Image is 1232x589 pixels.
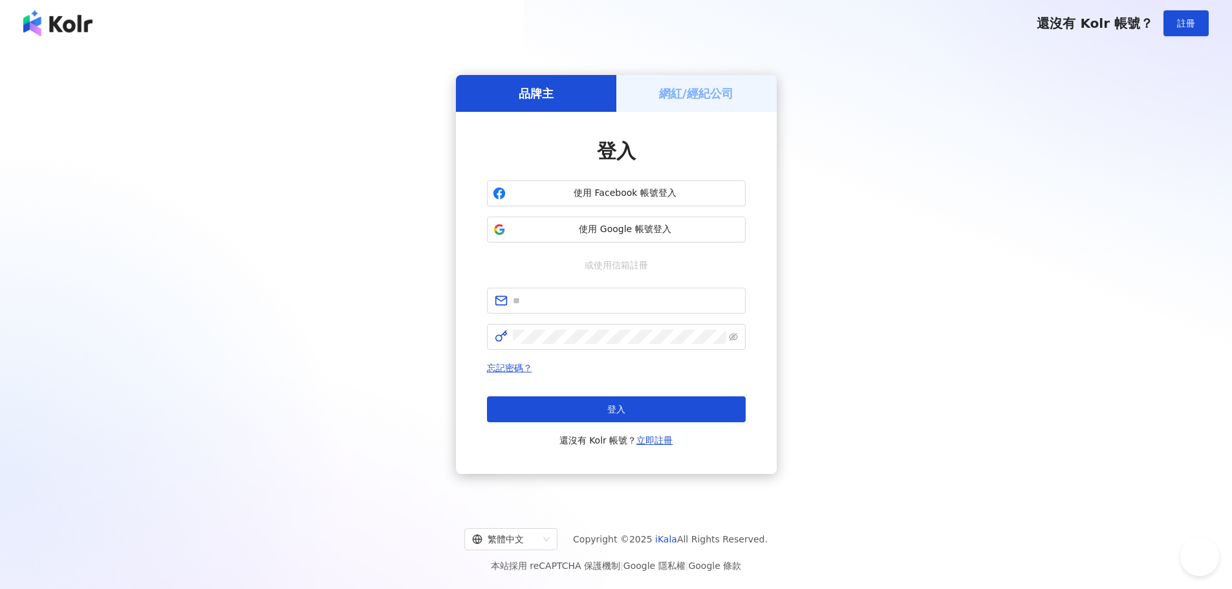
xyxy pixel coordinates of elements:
[1180,537,1219,576] iframe: Help Scout Beacon - Open
[576,258,657,272] span: 或使用信箱註冊
[511,223,740,236] span: 使用 Google 帳號登入
[573,531,768,547] span: Copyright © 2025 All Rights Reserved.
[472,529,538,550] div: 繁體中文
[491,558,741,573] span: 本站採用 reCAPTCHA 保護機制
[1163,10,1209,36] button: 註冊
[487,363,532,373] a: 忘記密碼？
[636,435,673,445] a: 立即註冊
[686,561,689,571] span: |
[559,433,673,448] span: 還沒有 Kolr 帳號？
[487,396,746,422] button: 登入
[655,534,677,544] a: iKala
[688,561,741,571] a: Google 條款
[1177,18,1195,28] span: 註冊
[729,332,738,341] span: eye-invisible
[23,10,92,36] img: logo
[623,561,686,571] a: Google 隱私權
[620,561,623,571] span: |
[659,85,733,102] h5: 網紅/經紀公司
[607,404,625,414] span: 登入
[487,180,746,206] button: 使用 Facebook 帳號登入
[511,187,740,200] span: 使用 Facebook 帳號登入
[1037,16,1153,31] span: 還沒有 Kolr 帳號？
[487,217,746,242] button: 使用 Google 帳號登入
[597,140,636,162] span: 登入
[519,85,554,102] h5: 品牌主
